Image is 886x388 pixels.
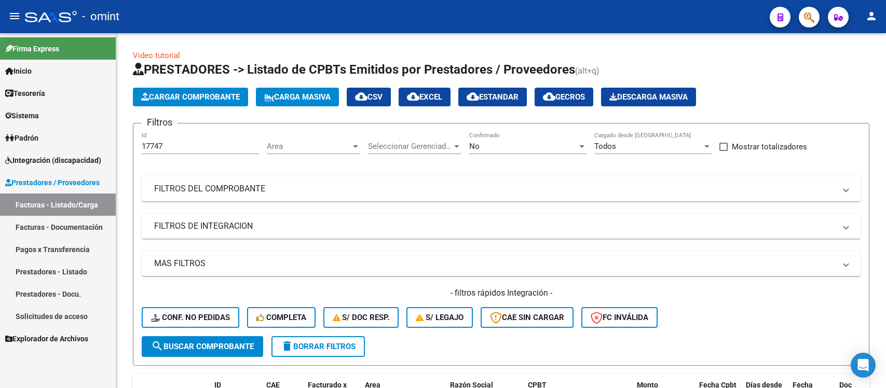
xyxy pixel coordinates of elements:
button: Buscar Comprobante [142,336,263,357]
mat-icon: cloud_download [543,90,555,103]
span: Seleccionar Gerenciador [368,142,452,151]
mat-panel-title: FILTROS DE INTEGRACION [154,220,836,232]
span: - omint [82,5,119,28]
span: Completa [256,313,306,322]
button: Conf. no pedidas [142,307,239,328]
mat-expansion-panel-header: FILTROS DEL COMPROBANTE [142,176,861,201]
h4: - filtros rápidos Integración - [142,287,861,299]
button: FC Inválida [581,307,658,328]
span: Sistema [5,110,39,121]
span: Padrón [5,132,38,144]
span: Area [267,142,351,151]
mat-icon: search [151,340,163,352]
span: Conf. no pedidas [151,313,230,322]
span: No [469,142,480,151]
mat-icon: cloud_download [355,90,367,103]
span: Gecros [543,92,585,102]
span: Estandar [467,92,519,102]
mat-icon: delete [281,340,293,352]
span: CAE SIN CARGAR [490,313,564,322]
a: Video tutorial [133,51,180,60]
button: Gecros [535,88,593,106]
app-download-masive: Descarga masiva de comprobantes (adjuntos) [601,88,696,106]
button: S/ Doc Resp. [323,307,399,328]
button: EXCEL [399,88,451,106]
button: Descarga Masiva [601,88,696,106]
mat-icon: menu [8,10,21,22]
span: EXCEL [407,92,442,102]
button: CAE SIN CARGAR [481,307,574,328]
span: Todos [594,142,616,151]
span: Explorador de Archivos [5,333,88,344]
mat-icon: cloud_download [407,90,419,103]
button: CSV [347,88,391,106]
button: Cargar Comprobante [133,88,248,106]
span: Carga Masiva [264,92,331,102]
span: Firma Express [5,43,59,54]
span: Buscar Comprobante [151,342,254,351]
span: Descarga Masiva [609,92,688,102]
span: Prestadores / Proveedores [5,177,100,188]
span: S/ Doc Resp. [333,313,390,322]
mat-icon: cloud_download [467,90,479,103]
div: Open Intercom Messenger [851,353,876,378]
mat-panel-title: MAS FILTROS [154,258,836,269]
mat-panel-title: FILTROS DEL COMPROBANTE [154,183,836,195]
span: FC Inválida [591,313,648,322]
span: Tesorería [5,88,45,99]
mat-icon: person [865,10,878,22]
button: Carga Masiva [256,88,339,106]
button: S/ legajo [406,307,473,328]
span: (alt+q) [575,66,599,76]
span: Inicio [5,65,32,77]
mat-expansion-panel-header: MAS FILTROS [142,251,861,276]
span: Mostrar totalizadores [732,141,807,153]
mat-expansion-panel-header: FILTROS DE INTEGRACION [142,214,861,239]
button: Completa [247,307,316,328]
span: S/ legajo [416,313,464,322]
span: Cargar Comprobante [141,92,240,102]
span: PRESTADORES -> Listado de CPBTs Emitidos por Prestadores / Proveedores [133,62,575,77]
span: Borrar Filtros [281,342,356,351]
span: Integración (discapacidad) [5,155,101,166]
button: Borrar Filtros [271,336,365,357]
h3: Filtros [142,115,178,130]
button: Estandar [458,88,527,106]
span: CSV [355,92,383,102]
